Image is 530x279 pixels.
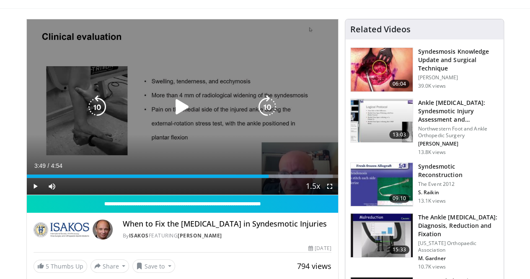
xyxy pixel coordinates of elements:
[46,262,49,270] span: 5
[34,162,46,169] span: 3:49
[418,198,446,204] p: 13.1K views
[389,245,409,254] span: 15:33
[132,259,175,273] button: Save to
[418,255,499,262] p: M. Gardner
[418,125,499,139] p: Northwestern Foot and Ankle Orthopedic Surgery
[418,149,446,156] p: 13.8K views
[129,232,149,239] a: ISAKOS
[350,213,499,270] a: 15:33 The Ankle [MEDICAL_DATA]: Diagnosis, Reduction and Fixation [US_STATE] Orthopaedic Associat...
[418,74,499,81] p: [PERSON_NAME]
[418,47,499,73] h3: Syndesmosis Knowledge Update and Surgical Technique
[389,130,409,139] span: 13:03
[178,232,222,239] a: [PERSON_NAME]
[27,175,338,178] div: Progress Bar
[51,162,62,169] span: 4:54
[123,232,331,240] div: By FEATURING
[350,162,499,207] a: 09:10 Syndesmotic Reconstruction The Event 2012 S. Raikin 13.1K views
[305,178,321,195] button: Playback Rate
[418,181,499,188] p: The Event 2012
[418,141,499,147] p: [PERSON_NAME]
[321,178,338,195] button: Fullscreen
[34,260,87,273] a: 5 Thumbs Up
[350,47,499,92] a: 06:04 Syndesmosis Knowledge Update and Surgical Technique [PERSON_NAME] 39.0K views
[90,259,129,273] button: Share
[48,162,49,169] span: /
[308,245,331,252] div: [DATE]
[418,83,446,89] p: 39.0K views
[297,261,331,271] span: 794 views
[27,19,338,195] video-js: Video Player
[418,99,499,124] h3: Ankle [MEDICAL_DATA]: Syndesmotic Injury Assessment and Management Tips a…
[351,48,413,91] img: XzOTlMlQSGUnbGTX4xMDoxOjBzMTt2bJ.150x105_q85_crop-smart_upscale.jpg
[418,263,446,270] p: 10.7K views
[351,163,413,206] img: -TiYc6krEQGNAzh34xMDoxOmtxOwKG7D_1.150x105_q85_crop-smart_upscale.jpg
[418,162,499,179] h3: Syndesmotic Reconstruction
[350,99,499,156] a: 13:03 Ankle [MEDICAL_DATA]: Syndesmotic Injury Assessment and Management Tips a… Northwestern Foo...
[389,80,409,88] span: 06:04
[350,24,411,34] h4: Related Videos
[418,240,499,253] p: [US_STATE] Orthopaedic Association
[27,178,44,195] button: Play
[34,219,89,240] img: ISAKOS
[418,189,499,196] p: S. Raikin
[351,99,413,143] img: 476a2f31-7f3f-4e9d-9d33-f87c8a4a8783.150x105_q85_crop-smart_upscale.jpg
[93,219,113,240] img: Avatar
[123,219,331,229] h4: When to Fix the [MEDICAL_DATA] in Syndesmotic Injuries
[44,178,60,195] button: Mute
[389,194,409,203] span: 09:10
[351,214,413,257] img: ed563970-8bde-47f1-b653-c907ef04fde0.150x105_q85_crop-smart_upscale.jpg
[418,213,499,238] h3: The Ankle [MEDICAL_DATA]: Diagnosis, Reduction and Fixation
